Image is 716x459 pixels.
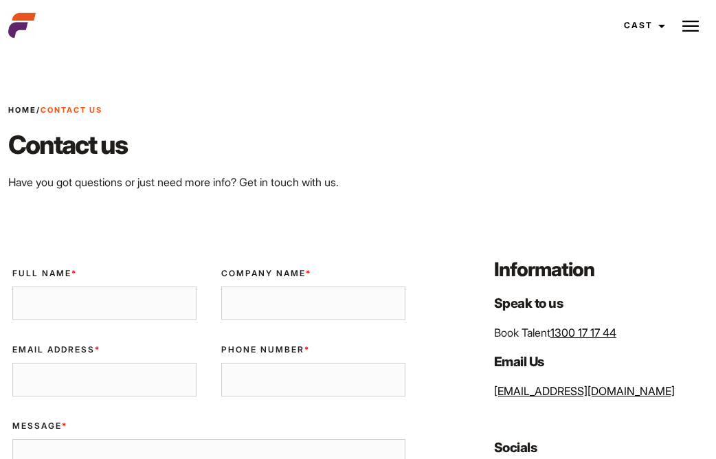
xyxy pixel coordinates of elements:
[12,344,197,356] label: Email Address
[494,324,708,341] p: Book Talent
[550,326,616,339] a: 1300 17 17 44
[494,384,675,398] a: [EMAIL_ADDRESS][DOMAIN_NAME]
[494,352,708,372] h4: Email Us
[8,174,529,190] p: Have you got questions or just need more info? Get in touch with us.
[494,293,708,313] h4: Speak to us
[494,438,708,458] h4: Socials
[682,18,699,34] img: Burger icon
[221,267,405,280] label: Company Name
[8,127,529,163] h2: Contact us
[41,105,102,115] strong: Contact Us
[612,7,673,44] a: Cast
[8,104,102,116] span: /
[8,105,36,115] a: Home
[221,344,405,356] label: Phone Number
[12,267,197,280] label: Full Name
[494,256,708,282] h3: Information
[12,420,405,432] label: Message
[8,12,36,39] img: cropped-aefm-brand-fav-22-square.png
